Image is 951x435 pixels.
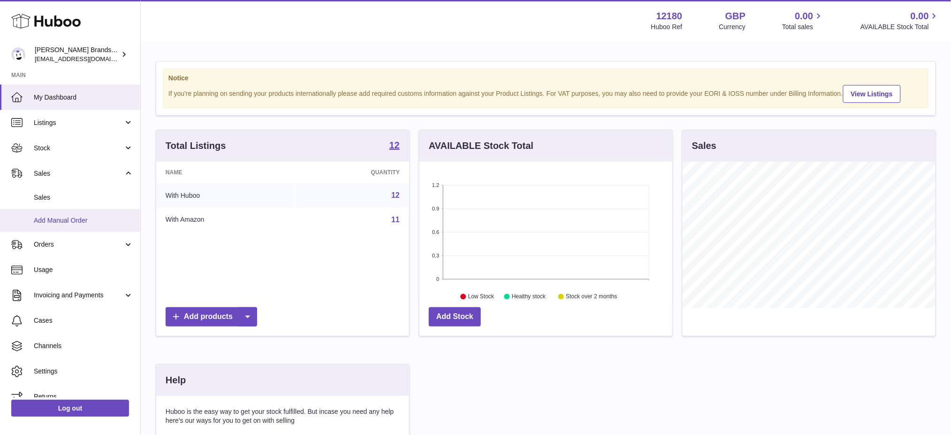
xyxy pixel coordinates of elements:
[34,291,123,300] span: Invoicing and Payments
[34,193,133,202] span: Sales
[656,10,683,23] strong: 12180
[34,169,123,178] span: Sales
[725,10,746,23] strong: GBP
[11,47,25,62] img: internalAdmin-12180@internal.huboo.com
[34,265,133,274] span: Usage
[860,23,940,31] span: AVAILABLE Stock Total
[35,55,138,62] span: [EMAIL_ADDRESS][DOMAIN_NAME]
[34,118,123,127] span: Listings
[35,46,119,63] div: [PERSON_NAME] Brands Limited
[34,93,133,102] span: My Dashboard
[34,240,123,249] span: Orders
[782,10,824,31] a: 0.00 Total sales
[782,23,824,31] span: Total sales
[860,10,940,31] a: 0.00 AVAILABLE Stock Total
[651,23,683,31] div: Huboo Ref
[911,10,929,23] span: 0.00
[34,216,133,225] span: Add Manual Order
[34,342,133,350] span: Channels
[11,400,129,417] a: Log out
[795,10,814,23] span: 0.00
[34,316,133,325] span: Cases
[34,144,123,153] span: Stock
[719,23,746,31] div: Currency
[34,367,133,376] span: Settings
[34,392,133,401] span: Returns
